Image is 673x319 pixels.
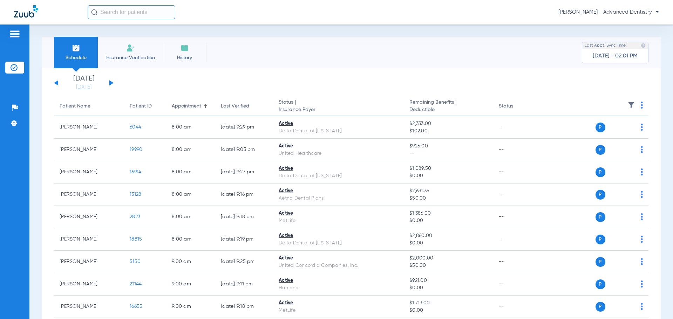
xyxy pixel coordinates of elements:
[215,161,273,183] td: [DATE] 9:27 PM
[596,279,605,289] span: P
[130,192,141,197] span: 13128
[409,172,487,180] span: $0.00
[172,103,210,110] div: Appointment
[409,240,487,247] span: $0.00
[409,255,487,262] span: $2,000.00
[168,54,201,61] span: History
[54,116,124,139] td: [PERSON_NAME]
[641,191,643,198] img: group-dot-blue.svg
[273,97,404,116] th: Status |
[215,139,273,161] td: [DATE] 9:03 PM
[641,124,643,131] img: group-dot-blue.svg
[593,53,638,60] span: [DATE] - 02:01 PM
[493,116,541,139] td: --
[409,165,487,172] span: $1,089.50
[54,183,124,206] td: [PERSON_NAME]
[215,273,273,296] td: [DATE] 9:11 PM
[596,167,605,177] span: P
[493,251,541,273] td: --
[279,187,398,195] div: Active
[596,257,605,267] span: P
[215,206,273,228] td: [DATE] 9:18 PM
[596,235,605,244] span: P
[54,228,124,251] td: [PERSON_NAME]
[130,125,141,130] span: 6044
[409,187,487,195] span: $2,631.35
[493,183,541,206] td: --
[493,139,541,161] td: --
[60,103,90,110] div: Patient Name
[279,307,398,314] div: MetLife
[166,183,215,206] td: 8:00 AM
[493,273,541,296] td: --
[54,139,124,161] td: [PERSON_NAME]
[88,5,175,19] input: Search for patients
[628,102,635,109] img: filter.svg
[493,206,541,228] td: --
[91,9,97,15] img: Search Icon
[166,296,215,318] td: 9:00 AM
[215,116,273,139] td: [DATE] 9:29 PM
[493,97,541,116] th: Status
[409,150,487,157] span: --
[596,212,605,222] span: P
[279,150,398,157] div: United Healthcare
[14,5,38,18] img: Zuub Logo
[166,273,215,296] td: 9:00 AM
[493,161,541,183] td: --
[279,284,398,292] div: Humana
[596,302,605,312] span: P
[54,273,124,296] td: [PERSON_NAME]
[279,210,398,217] div: Active
[409,277,487,284] span: $921.00
[641,236,643,243] img: group-dot-blue.svg
[279,299,398,307] div: Active
[279,255,398,262] div: Active
[279,195,398,202] div: Aetna Dental Plans
[641,213,643,220] img: group-dot-blue.svg
[60,103,118,110] div: Patient Name
[221,103,249,110] div: Last Verified
[130,103,152,110] div: Patient ID
[409,120,487,127] span: $2,333.00
[215,296,273,318] td: [DATE] 9:18 PM
[493,296,541,318] td: --
[279,120,398,127] div: Active
[279,127,398,135] div: Delta Dental of [US_STATE]
[641,258,643,265] img: group-dot-blue.svg
[59,54,93,61] span: Schedule
[63,84,105,91] a: [DATE]
[279,232,398,240] div: Active
[130,237,142,242] span: 18815
[54,206,124,228] td: [PERSON_NAME]
[404,97,493,116] th: Remaining Benefits |
[596,190,605,200] span: P
[221,103,267,110] div: Last Verified
[72,44,80,52] img: Schedule
[409,299,487,307] span: $1,713.00
[279,240,398,247] div: Delta Dental of [US_STATE]
[641,280,643,287] img: group-dot-blue.svg
[54,251,124,273] td: [PERSON_NAME]
[409,143,487,150] span: $925.00
[409,262,487,269] span: $50.00
[279,165,398,172] div: Active
[279,143,398,150] div: Active
[103,54,157,61] span: Insurance Verification
[166,228,215,251] td: 8:00 AM
[130,103,161,110] div: Patient ID
[172,103,201,110] div: Appointment
[130,214,140,219] span: 2823
[409,127,487,135] span: $102.00
[130,304,142,309] span: 16655
[54,161,124,183] td: [PERSON_NAME]
[409,217,487,224] span: $0.00
[585,42,627,49] span: Last Appt. Sync Time:
[409,307,487,314] span: $0.00
[130,169,141,174] span: 16914
[279,277,398,284] div: Active
[641,102,643,109] img: group-dot-blue.svg
[181,44,189,52] img: History
[279,262,398,269] div: United Concordia Companies, Inc.
[130,259,141,264] span: 5150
